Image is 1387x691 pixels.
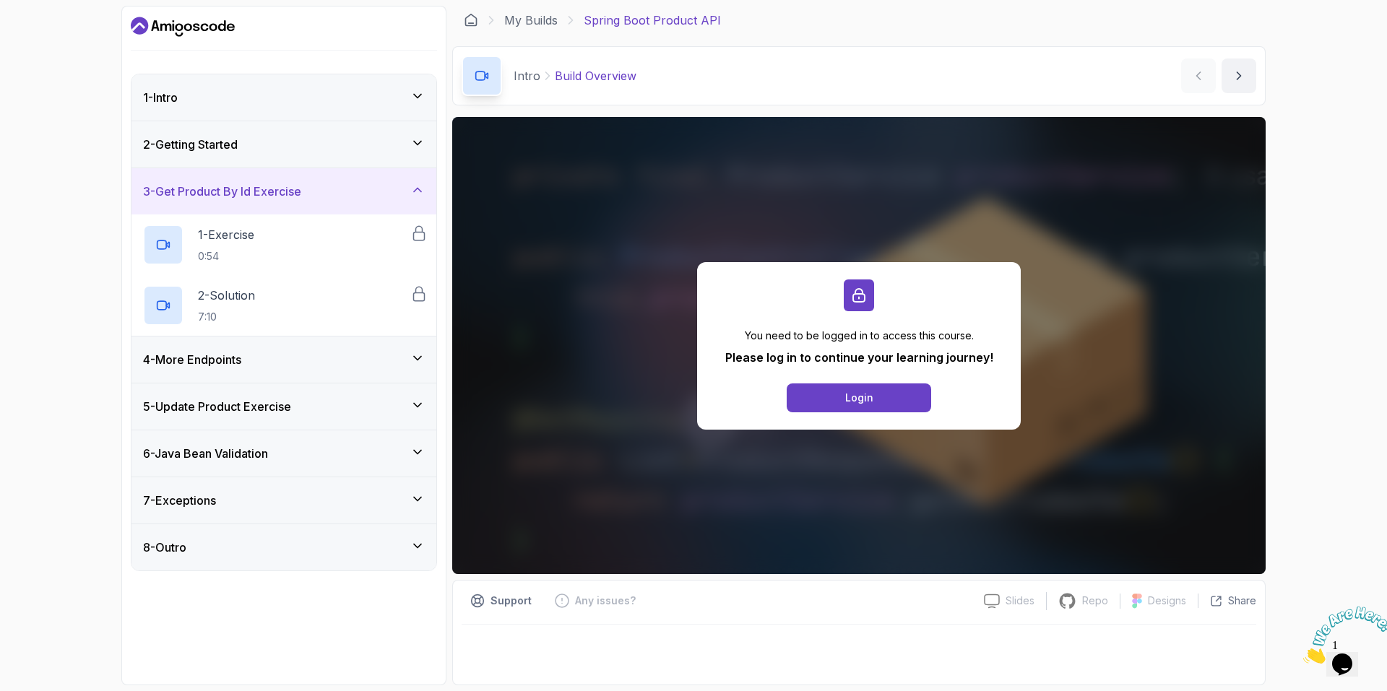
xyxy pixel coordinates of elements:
h3: 6 - Java Bean Validation [143,445,268,462]
button: 8-Outro [131,524,436,570]
button: Share [1198,594,1256,608]
a: Dashboard [464,13,478,27]
button: Login [787,383,931,412]
p: Please log in to continue your learning journey! [725,349,993,366]
h3: 7 - Exceptions [143,492,216,509]
a: Dashboard [131,15,235,38]
p: Repo [1082,594,1108,608]
h3: 4 - More Endpoints [143,351,241,368]
button: 3-Get Product By Id Exercise [131,168,436,214]
p: Support [491,594,532,608]
p: Any issues? [575,594,636,608]
button: 4-More Endpoints [131,336,436,383]
p: 2 - Solution [198,287,255,304]
img: Chat attention grabber [6,6,95,63]
p: Slides [1006,594,1034,608]
iframe: chat widget [1297,601,1387,669]
h3: 1 - Intro [143,89,178,106]
button: 7-Exceptions [131,477,436,523]
h3: 5 - Update Product Exercise [143,398,291,415]
h3: 8 - Outro [143,539,186,556]
p: 7:10 [198,310,255,324]
p: Build Overview [555,67,636,84]
p: Intro [514,67,540,84]
button: 2-Solution7:10 [143,285,425,326]
p: Designs [1148,594,1186,608]
div: Login [845,391,873,405]
button: 2-Getting Started [131,121,436,168]
p: 1 - Exercise [198,226,254,243]
button: previous content [1181,58,1216,93]
p: You need to be logged in to access this course. [725,329,993,343]
p: 0:54 [198,249,254,264]
h3: 2 - Getting Started [143,136,238,153]
button: 5-Update Product Exercise [131,383,436,430]
button: next content [1222,58,1256,93]
h3: 3 - Get Product By Id Exercise [143,183,301,200]
button: 1-Exercise0:54 [143,225,425,265]
span: 1 [6,6,12,18]
button: 6-Java Bean Validation [131,430,436,477]
button: Support button [462,589,540,612]
p: Spring Boot Product API [584,12,721,29]
a: My Builds [504,12,558,29]
button: 1-Intro [131,74,436,121]
p: Share [1228,594,1256,608]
